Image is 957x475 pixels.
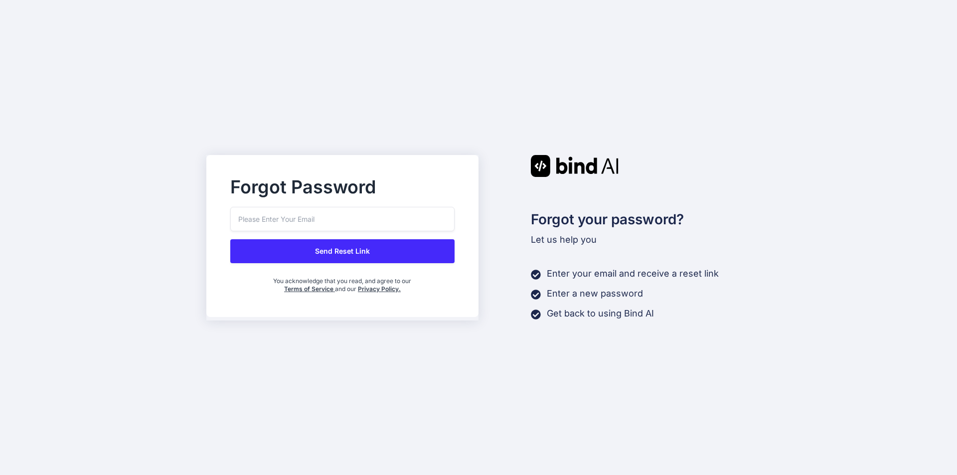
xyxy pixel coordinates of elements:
p: Enter a new password [547,287,643,301]
a: Privacy Policy. [358,285,401,293]
button: Send Reset Link [230,239,455,263]
a: Terms of Service [284,285,335,293]
p: Let us help you [531,233,751,247]
img: Bind AI logo [531,155,619,177]
h2: Forgot your password? [531,209,751,230]
div: You acknowledge that you read, and agree to our and our [268,271,417,293]
input: Please Enter Your Email [230,207,455,231]
h2: Forgot Password [230,179,455,195]
p: Get back to using Bind AI [547,307,654,320]
p: Enter your email and receive a reset link [547,267,719,281]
